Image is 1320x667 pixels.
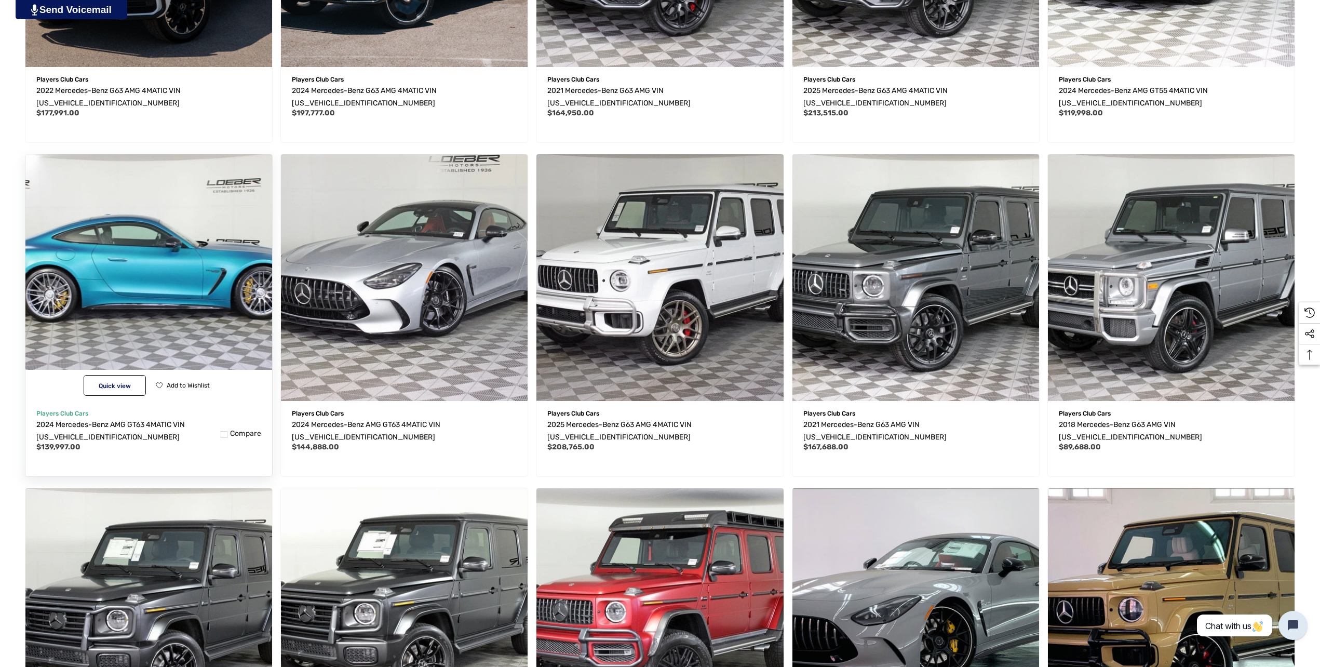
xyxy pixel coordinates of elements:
[292,85,517,110] a: 2024 Mercedes-Benz G63 AMG 4MATIC VIN W1NYC7HJXRX502401,$197,777.00
[1059,419,1284,444] a: 2018 Mercedes-Benz G63 AMG VIN WDCYC7DH0JX297079,$89,688.00
[1048,154,1295,401] img: 2018 Mercedes-Benz G63 AMG VIN WDCYC7DH0JX297079
[31,4,38,16] img: PjwhLS0gR2VuZXJhdG9yOiBHcmF2aXQuaW8gLS0+PHN2ZyB4bWxucz0iaHR0cDovL3d3dy53My5vcmcvMjAwMC9zdmciIHhtb...
[25,154,272,401] a: 2024 Mercedes-Benz AMG GT63 4MATIC VIN W1KRJ7JB0RF001906,$139,997.00
[547,85,772,110] a: 2021 Mercedes-Benz G63 AMG VIN W1NYC7HJ9MX381336,$164,950.00
[1059,86,1208,108] span: 2024 Mercedes-Benz AMG GT55 4MATIC VIN [US_VEHICLE_IDENTIFICATION_NUMBER]
[230,429,261,438] span: Compare
[292,109,335,117] span: $197,777.00
[547,420,692,442] span: 2025 Mercedes-Benz G63 AMG 4MATIC VIN [US_VEHICLE_IDENTIFICATION_NUMBER]
[36,420,185,442] span: 2024 Mercedes-Benz AMG GT63 4MATIC VIN [US_VEHICLE_IDENTIFICATION_NUMBER]
[36,407,261,420] p: Players Club Cars
[36,109,79,117] span: $177,991.00
[36,443,80,451] span: $139,997.00
[803,407,1028,420] p: Players Club Cars
[547,407,772,420] p: Players Club Cars
[547,419,772,444] a: 2025 Mercedes-Benz G63 AMG 4MATIC VIN W1NWH5AB7SX041079,$208,765.00
[1059,443,1101,451] span: $89,688.00
[1299,350,1320,360] svg: Top
[803,443,848,451] span: $167,688.00
[99,382,131,390] span: Quick view
[292,419,517,444] a: 2024 Mercedes-Benz AMG GT63 4MATIC VIN W1KRJ7JB0RF000528,$144,888.00
[292,73,517,86] p: Players Club Cars
[803,73,1028,86] p: Players Club Cars
[1059,407,1284,420] p: Players Club Cars
[536,154,783,401] a: 2025 Mercedes-Benz G63 AMG 4MATIC VIN W1NWH5AB7SX041079,$208,765.00
[1304,329,1315,339] svg: Social Media
[803,86,948,108] span: 2025 Mercedes-Benz G63 AMG 4MATIC VIN [US_VEHICLE_IDENTIFICATION_NUMBER]
[547,109,594,117] span: $164,950.00
[803,420,947,442] span: 2021 Mercedes-Benz G63 AMG VIN [US_VEHICLE_IDENTIFICATION_NUMBER]
[167,382,210,389] span: Add to Wishlist
[803,85,1028,110] a: 2025 Mercedes-Benz G63 AMG 4MATIC VIN W1NWH5AB7SX054656,$213,515.00
[792,154,1039,401] img: For Sale: 2021 Mercedes-Benz G63 AMG VIN W1NYC7HJ1MX421599
[292,407,517,420] p: Players Club Cars
[803,109,848,117] span: $213,515.00
[292,86,437,108] span: 2024 Mercedes-Benz G63 AMG 4MATIC VIN [US_VEHICLE_IDENTIFICATION_NUMBER]
[1059,109,1103,117] span: $119,998.00
[547,73,772,86] p: Players Club Cars
[292,420,440,442] span: 2024 Mercedes-Benz AMG GT63 4MATIC VIN [US_VEHICLE_IDENTIFICATION_NUMBER]
[281,154,528,401] img: For Sale: 2024 Mercedes-Benz AMG GT63 4MATIC VIN W1KRJ7JB0RF000528
[803,419,1028,444] a: 2021 Mercedes-Benz G63 AMG VIN W1NYC7HJ1MX421599,$167,688.00
[1059,85,1284,110] a: 2024 Mercedes-Benz AMG GT55 4MATIC VIN W1KRJ8AB8RF000444,$119,998.00
[1059,420,1202,442] span: 2018 Mercedes-Benz G63 AMG VIN [US_VEHICLE_IDENTIFICATION_NUMBER]
[152,375,213,396] button: Wishlist
[1304,308,1315,318] svg: Recently Viewed
[13,142,285,413] img: For Sale: 2024 Mercedes-Benz AMG GT63 4MATIC VIN W1KRJ7JB0RF001906
[281,154,528,401] a: 2024 Mercedes-Benz AMG GT63 4MATIC VIN W1KRJ7JB0RF000528,$144,888.00
[547,86,691,108] span: 2021 Mercedes-Benz G63 AMG VIN [US_VEHICLE_IDENTIFICATION_NUMBER]
[36,73,261,86] p: Players Club Cars
[1048,154,1295,401] a: 2018 Mercedes-Benz G63 AMG VIN WDCYC7DH0JX297079,$89,688.00
[547,443,595,451] span: $208,765.00
[536,154,783,401] img: For Sale: 2025 Mercedes-Benz G63 AMG 4MATIC VIN W1NWH5AB7SX041079
[292,443,339,451] span: $144,888.00
[36,86,181,108] span: 2022 Mercedes-Benz G63 AMG 4MATIC VIN [US_VEHICLE_IDENTIFICATION_NUMBER]
[792,154,1039,401] a: 2021 Mercedes-Benz G63 AMG VIN W1NYC7HJ1MX421599,$167,688.00
[36,419,261,444] a: 2024 Mercedes-Benz AMG GT63 4MATIC VIN W1KRJ7JB0RF001906,$139,997.00
[36,85,261,110] a: 2022 Mercedes-Benz G63 AMG 4MATIC VIN W1NYC7HJ4NX448751,$177,991.00
[1059,73,1284,86] p: Players Club Cars
[84,375,146,396] button: Quick View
